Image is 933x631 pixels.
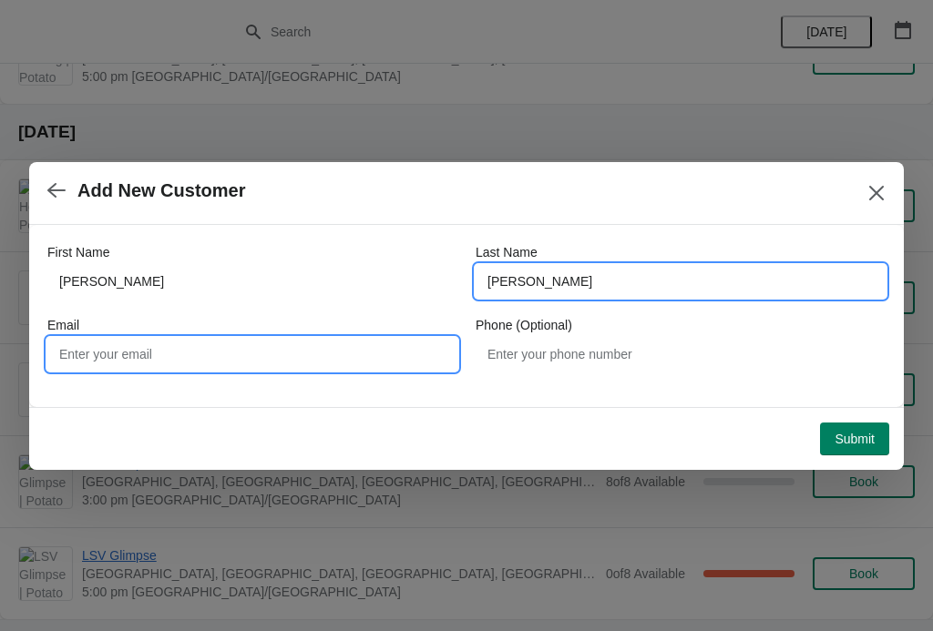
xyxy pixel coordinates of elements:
[835,432,875,446] span: Submit
[476,243,538,261] label: Last Name
[47,265,457,298] input: John
[47,316,79,334] label: Email
[820,422,889,455] button: Submit
[860,177,893,209] button: Close
[476,338,886,371] input: Enter your phone number
[476,316,572,334] label: Phone (Optional)
[476,265,886,298] input: Smith
[47,338,457,371] input: Enter your email
[77,180,245,201] h2: Add New Customer
[47,243,109,261] label: First Name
